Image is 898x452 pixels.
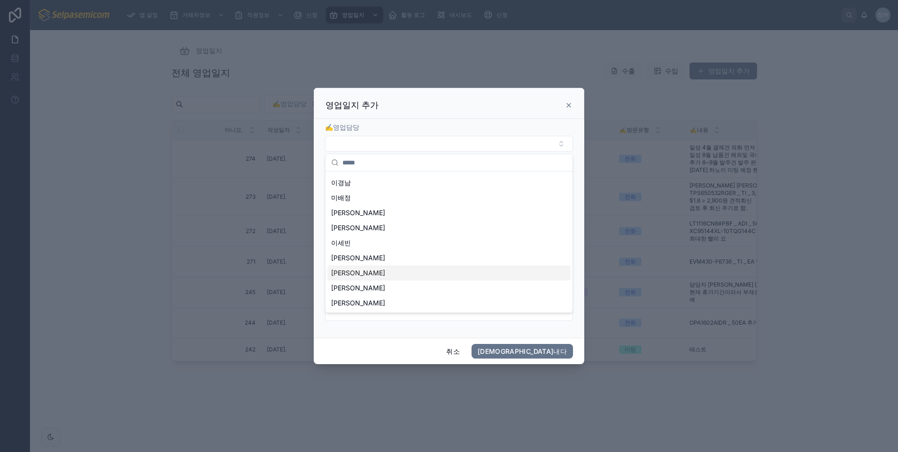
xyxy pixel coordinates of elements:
span: [PERSON_NAME] [331,208,385,218]
span: [PERSON_NAME] [331,223,385,233]
button: 취소 [440,344,466,359]
span: 이경남 [331,178,351,187]
button: [DEMOGRAPHIC_DATA]내다 [472,344,573,359]
span: [PERSON_NAME] [331,283,385,293]
span: [PERSON_NAME] [331,298,385,308]
h3: 영업일지 추가 [325,100,379,111]
span: 이세빈 [331,238,351,248]
div: 제안 [325,171,573,312]
button: 선택 버튼 [325,136,573,152]
span: [PERSON_NAME] [331,268,385,278]
span: [PERSON_NAME] [331,253,385,263]
span: 미배정 [331,193,351,203]
span: ✍️영업담당 [325,123,359,131]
